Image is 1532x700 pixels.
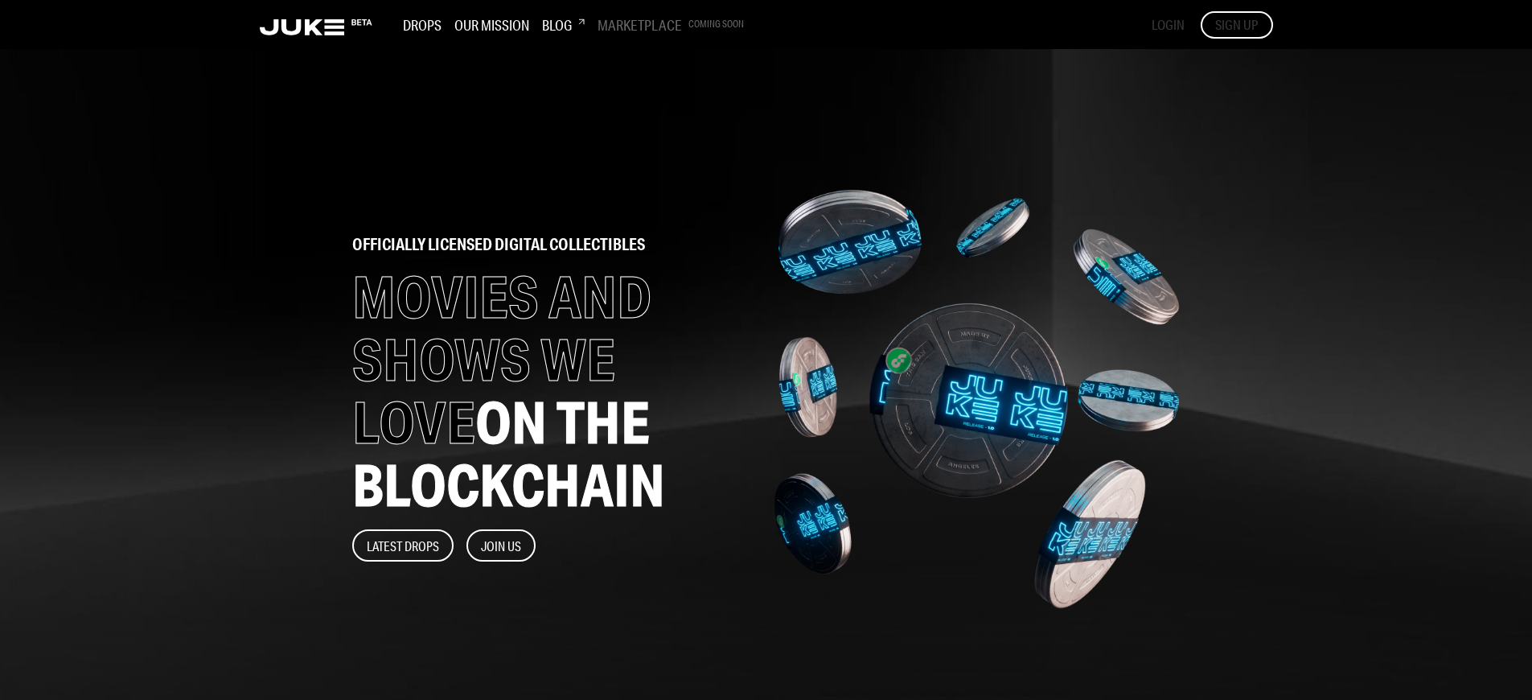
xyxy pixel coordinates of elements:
h2: officially licensed digital collectibles [352,237,743,253]
button: Join Us [466,529,536,562]
h3: Drops [403,16,442,34]
h3: Our Mission [454,16,529,34]
button: LOGIN [1152,16,1185,34]
span: SIGN UP [1215,16,1258,34]
span: LOGIN [1152,16,1185,33]
span: ON THE BLOCKCHAIN [352,387,665,520]
h3: Blog [542,16,585,34]
h1: MOVIES AND SHOWS WE LOVE [352,266,743,517]
button: Latest Drops [352,529,454,562]
img: home-banner [774,121,1181,677]
button: SIGN UP [1201,11,1273,39]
